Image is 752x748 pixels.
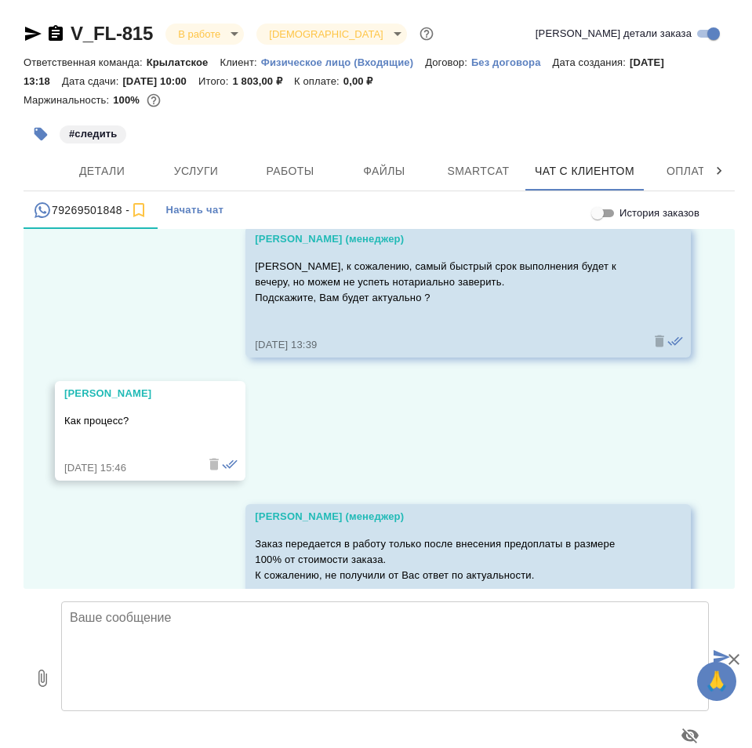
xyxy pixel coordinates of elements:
span: Smartcat [441,162,516,181]
span: Чат с клиентом [535,162,634,181]
a: Без договора [471,55,553,68]
p: #следить [69,126,117,142]
span: 🙏 [703,665,730,698]
span: История заказов [619,205,699,221]
div: 79269501848 (Иван) - (undefined) [33,201,148,220]
p: 1 803,00 ₽ [232,75,294,87]
p: Дата сдачи: [62,75,122,87]
span: [PERSON_NAME] детали заказа [536,26,692,42]
div: [PERSON_NAME] (менеджер) [255,509,636,525]
p: 100% [113,94,143,106]
button: Скопировать ссылку [46,24,65,43]
button: Доп статусы указывают на важность/срочность заказа [416,24,437,44]
p: Договор: [425,56,471,68]
a: Физическое лицо (Входящие) [261,55,426,68]
button: 7.30 RUB; [143,90,164,111]
div: [DATE] 15:46 [64,460,191,476]
div: simple tabs example [24,191,735,229]
p: Крылатское [147,56,220,68]
button: [DEMOGRAPHIC_DATA] [264,27,387,41]
p: [PERSON_NAME], к сожалению, самый быстрый срок выполнения будет к вечеру, но можем не успеть нота... [255,259,636,306]
div: [PERSON_NAME] [64,386,191,401]
a: V_FL-815 [71,23,153,44]
p: Маржинальность: [24,94,113,106]
div: В работе [256,24,406,45]
div: [PERSON_NAME] (менеджер) [255,231,636,247]
button: Добавить тэг [24,117,58,151]
button: Начать чат [158,191,231,229]
p: Ответственная команда: [24,56,147,68]
span: Файлы [347,162,422,181]
span: Оплаты [653,162,728,181]
div: [DATE] 13:39 [255,337,636,353]
span: Работы [252,162,328,181]
span: следить [58,126,128,140]
p: Без договора [471,56,553,68]
p: Как процесс? [64,413,191,429]
button: Скопировать ссылку для ЯМессенджера [24,24,42,43]
p: 0,00 ₽ [343,75,385,87]
p: К оплате: [294,75,343,87]
div: В работе [165,24,244,45]
button: 🙏 [697,662,736,701]
p: Заказ передается в работу только после внесения предоплаты в размере 100% от стоимости заказа. К ... [255,536,636,583]
p: Итого: [198,75,232,87]
span: Услуги [158,162,234,181]
p: Дата создания: [553,56,630,68]
span: Детали [64,162,140,181]
p: Физическое лицо (Входящие) [261,56,426,68]
p: [DATE] 10:00 [122,75,198,87]
span: Начать чат [165,202,223,220]
svg: Подписаться [129,201,148,220]
p: Клиент: [220,56,260,68]
button: В работе [173,27,225,41]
